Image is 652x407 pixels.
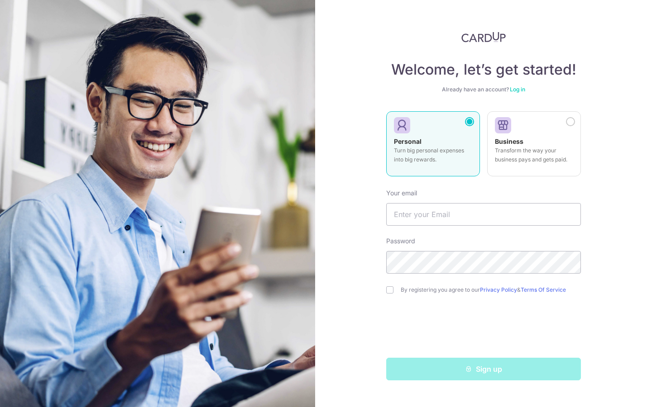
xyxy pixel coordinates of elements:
[386,237,415,246] label: Password
[386,189,417,198] label: Your email
[386,61,581,79] h4: Welcome, let’s get started!
[386,86,581,93] div: Already have an account?
[495,146,573,164] p: Transform the way your business pays and gets paid.
[394,146,472,164] p: Turn big personal expenses into big rewards.
[394,137,422,145] strong: Personal
[480,286,517,293] a: Privacy Policy
[415,312,552,347] iframe: reCAPTCHA
[495,137,523,145] strong: Business
[386,111,480,182] a: Personal Turn big personal expenses into big rewards.
[401,286,581,293] label: By registering you agree to our &
[487,111,581,182] a: Business Transform the way your business pays and gets paid.
[386,203,581,226] input: Enter your Email
[521,286,566,293] a: Terms Of Service
[510,86,525,93] a: Log in
[461,32,506,43] img: CardUp Logo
